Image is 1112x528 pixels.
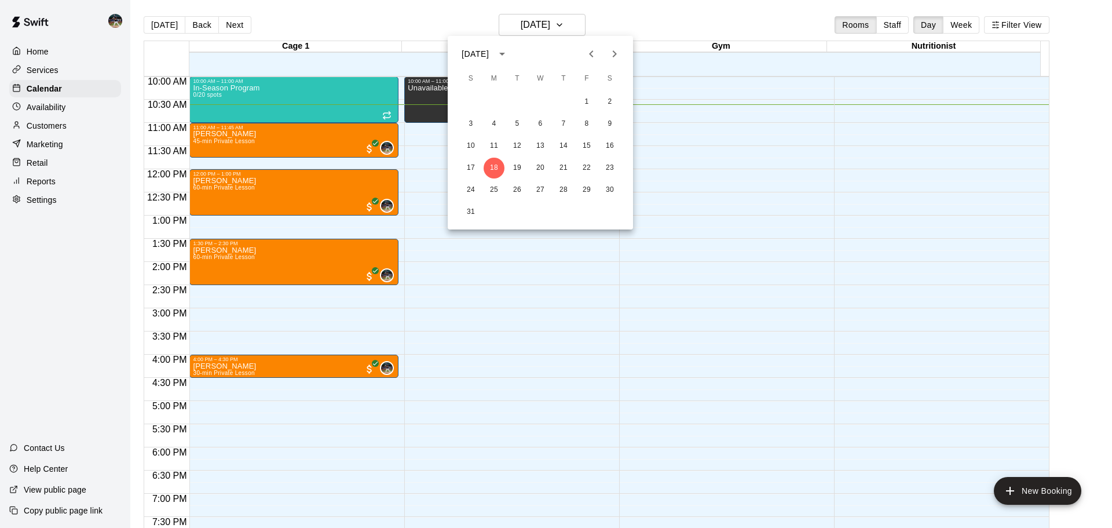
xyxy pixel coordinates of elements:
button: 18 [484,158,504,179]
button: 5 [507,114,528,134]
button: 6 [530,114,551,134]
button: 13 [530,136,551,156]
button: 17 [460,158,481,179]
div: [DATE] [462,48,489,60]
button: 3 [460,114,481,134]
button: 7 [553,114,574,134]
button: 22 [576,158,597,179]
button: 26 [507,180,528,201]
button: 14 [553,136,574,156]
button: 15 [576,136,597,156]
button: 12 [507,136,528,156]
button: 29 [576,180,597,201]
button: 1 [576,92,597,112]
span: Wednesday [530,67,551,90]
span: Friday [576,67,597,90]
button: 4 [484,114,504,134]
button: 11 [484,136,504,156]
button: 16 [599,136,620,156]
button: 10 [460,136,481,156]
button: calendar view is open, switch to year view [492,44,512,64]
span: Sunday [460,67,481,90]
button: 23 [599,158,620,179]
span: Tuesday [507,67,528,90]
span: Thursday [553,67,574,90]
button: 2 [599,92,620,112]
button: Next month [603,42,626,65]
button: 24 [460,180,481,201]
span: Saturday [599,67,620,90]
button: 21 [553,158,574,179]
button: 27 [530,180,551,201]
button: 20 [530,158,551,179]
button: 25 [484,180,504,201]
button: 28 [553,180,574,201]
button: 8 [576,114,597,134]
span: Monday [484,67,504,90]
button: 19 [507,158,528,179]
button: 30 [599,180,620,201]
button: 9 [599,114,620,134]
button: Previous month [580,42,603,65]
button: 31 [460,202,481,223]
